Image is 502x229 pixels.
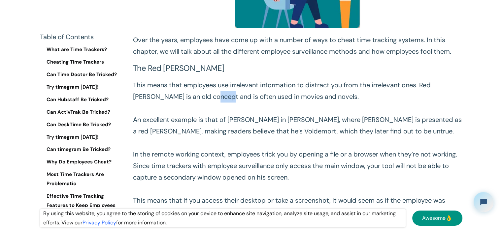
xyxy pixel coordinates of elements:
a: Can Time Doctor Be Tricked? [40,71,122,80]
a: Can Hubstaff Be Tricked? [40,96,122,105]
div: Table of Contents [40,33,122,42]
a: Can ActivTrak Be Tricked? [40,108,122,117]
a: Most Time Trackers Are Problematic [40,170,122,189]
a: Cheating Time Trackers [40,58,122,67]
a: Try timegram [DATE]! [40,133,122,142]
iframe: Tidio Chat [468,186,499,217]
a: Awesome👌 [412,211,462,226]
a: Why Do Employees Cheat? [40,158,122,167]
a: Can timegram Be Tricked? [40,145,122,155]
a: What are Time Trackers? [40,45,122,55]
a: Privacy Policy [83,219,116,226]
p: Over the years, employees have come up with a number of ways to cheat time tracking systems. In t... [133,34,462,57]
h3: The Red [PERSON_NAME] [133,64,462,73]
a: Can DeskTime Be Tricked? [40,120,122,129]
div: By using this website, you agree to the storing of cookies on your device to enhance site navigat... [40,209,406,227]
a: Effective Time Tracking Features to Keep Employees from Cheating [40,192,122,220]
a: Try timegram [DATE]! [40,83,122,92]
